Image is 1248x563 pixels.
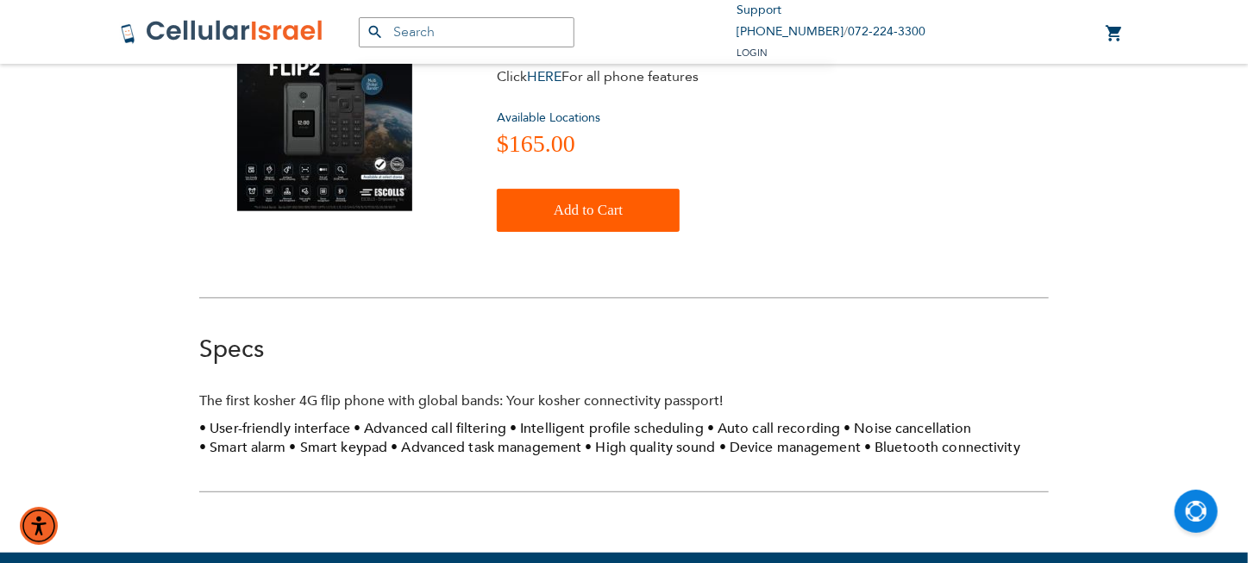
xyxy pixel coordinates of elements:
[737,22,925,43] li: /
[497,67,764,86] p: Click For all phone features
[510,419,704,438] li: Intelligent profile scheduling
[527,67,561,86] a: HERE
[848,23,925,40] a: 072-224-3300
[497,109,600,126] a: Available Locations
[497,130,575,157] span: $165.00
[585,438,715,457] li: High quality sound
[199,419,350,438] li: User-friendly interface
[864,438,1020,457] li: Bluetooth connectivity
[737,2,781,18] a: Support
[719,438,861,457] li: Device management
[391,438,581,457] li: Advanced task management
[497,189,680,232] button: Add to Cart
[554,193,623,228] span: Add to Cart
[199,438,286,457] li: Smart alarm
[359,17,574,47] input: Search
[120,19,324,45] img: Cellular Israel
[843,419,971,438] li: Noise cancellation
[199,391,1049,410] p: The first kosher 4G flip phone with global bands: Your kosher connectivity passport!
[737,47,768,59] span: Login
[199,333,264,366] a: Specs
[737,23,843,40] a: [PHONE_NUMBER]
[290,438,388,457] li: Smart keypad
[707,419,841,438] li: Auto call recording
[20,507,58,545] div: Accessibility Menu
[354,419,506,438] li: Advanced call filtering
